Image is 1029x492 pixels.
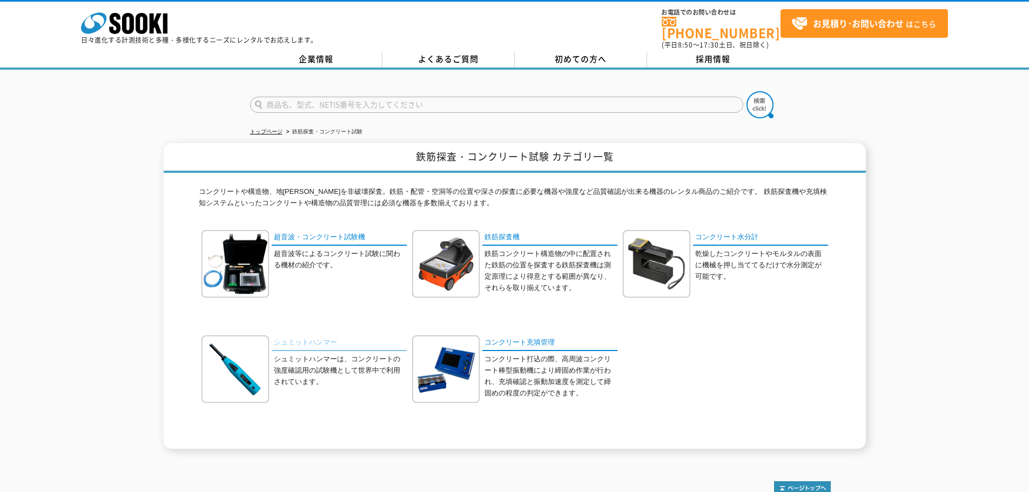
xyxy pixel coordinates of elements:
[662,9,781,16] span: お電話でのお問い合わせは
[412,335,480,403] img: コンクリート充填管理
[284,126,362,138] li: 鉄筋探査・コンクリート試験
[250,51,382,68] a: 企業情報
[662,40,769,50] span: (平日 ～ 土日、祝日除く)
[781,9,948,38] a: お見積り･お問い合わせはこちら
[164,143,866,173] h1: 鉄筋探査・コンクリート試験 カテゴリ一覧
[662,17,781,39] a: [PHONE_NUMBER]
[791,16,936,32] span: はこちら
[485,354,617,399] p: コンクリート打込の際、高周波コンクリート棒型振動機により締固め作業が行われ、充填確認と振動加速度を測定して締固めの程度の判定ができます。
[81,37,318,43] p: 日々進化する計測技術と多種・多様化するニーズにレンタルでお応えします。
[700,40,719,50] span: 17:30
[250,129,283,134] a: トップページ
[647,51,779,68] a: 採用情報
[485,248,617,293] p: 鉄筋コンクリート構造物の中に配置された鉄筋の位置を探査する鉄筋探査機は測定原理により得意とする範囲が異なり、それらを取り揃えています。
[482,335,617,351] a: コンクリート充填管理
[272,335,407,351] a: シュミットハンマー
[515,51,647,68] a: 初めての方へ
[695,248,828,282] p: 乾燥したコンクリートやモルタルの表面に機械を押し当ててるだけで水分測定が可能です。
[201,335,269,403] img: シュミットハンマー
[482,230,617,246] a: 鉄筋探査機
[274,248,407,271] p: 超音波等によるコンクリート試験に関わる機材の紹介です。
[250,97,743,113] input: 商品名、型式、NETIS番号を入力してください
[274,354,407,387] p: シュミットハンマーは、コンクリートの強度確認用の試験機として世界中で利用されています。
[678,40,693,50] span: 8:50
[555,53,607,65] span: 初めての方へ
[382,51,515,68] a: よくあるご質問
[272,230,407,246] a: 超音波・コンクリート試験機
[746,91,774,118] img: btn_search.png
[813,17,904,30] strong: お見積り･お問い合わせ
[623,230,690,298] img: コンクリート水分計
[693,230,828,246] a: コンクリート水分計
[412,230,480,298] img: 鉄筋探査機
[201,230,269,298] img: 超音波・コンクリート試験機
[199,186,831,214] p: コンクリートや構造物、地[PERSON_NAME]を非破壊探査。鉄筋・配管・空洞等の位置や深さの探査に必要な機器や強度など品質確認が出来る機器のレンタル商品のご紹介です。 鉄筋探査機や充填検知シ...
